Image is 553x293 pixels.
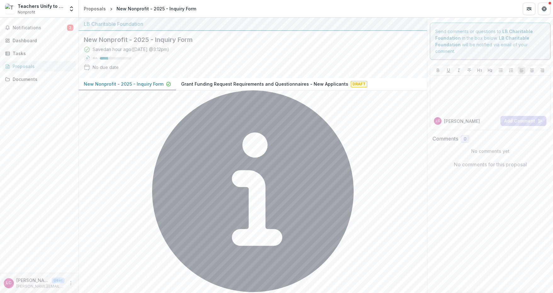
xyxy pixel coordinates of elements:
[430,23,550,60] div: Send comments or questions to in the box below. will be notified via email of your comment.
[93,64,119,71] div: No due date
[436,119,440,123] div: Lisa Cook
[18,9,35,15] span: Nonprofit
[3,48,76,59] a: Tasks
[13,76,71,83] div: Documents
[67,3,76,15] button: Open entity switcher
[52,278,65,283] p: User
[539,66,546,74] button: Align Right
[5,4,15,14] img: Teachers Unify to End Gun Violence
[455,66,463,74] button: Italicize
[465,66,473,74] button: Strike
[16,284,65,289] p: [PERSON_NAME][EMAIL_ADDRESS][DOMAIN_NAME]
[13,37,71,44] div: Dashboard
[13,50,71,57] div: Tasks
[93,46,169,53] div: Saved an hour ago ( [DATE] @ 3:12pm )
[117,5,196,12] div: New Nonprofit - 2025 - Inquiry Form
[518,66,525,74] button: Align Left
[523,3,535,15] button: Partners
[67,279,75,287] button: More
[432,148,548,154] p: No comments yet
[84,5,106,12] div: Proposals
[486,66,494,74] button: Heading 2
[3,61,76,72] a: Proposals
[444,118,480,124] p: [PERSON_NAME]
[500,116,546,126] button: Add Comment
[432,136,458,142] h2: Comments
[84,36,412,43] h2: New Nonprofit - 2025 - Inquiry Form
[507,66,515,74] button: Ordered List
[84,20,422,28] div: LB Charitable Foundation
[464,136,466,142] span: 0
[3,35,76,46] a: Dashboard
[528,66,536,74] button: Align Center
[3,23,76,33] button: Notifications2
[351,81,367,87] span: Draft
[538,3,550,15] button: Get Help
[16,277,49,284] p: [PERSON_NAME]
[497,66,505,74] button: Bullet List
[13,63,71,70] div: Proposals
[81,4,108,13] a: Proposals
[84,81,163,87] p: New Nonprofit - 2025 - Inquiry Form
[13,25,67,31] span: Notifications
[454,161,527,168] p: No comments for this proposal
[6,281,11,285] div: Lisa Cook
[81,4,199,13] nav: breadcrumb
[18,3,65,9] div: Teachers Unify to End Gun Violence
[476,66,483,74] button: Heading 1
[3,74,76,84] a: Documents
[434,66,442,74] button: Bold
[67,25,73,31] span: 2
[181,81,348,87] p: Grant Funding Request Requirements and Questionnaires - New Applicants
[93,56,97,60] p: 26 %
[445,66,452,74] button: Underline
